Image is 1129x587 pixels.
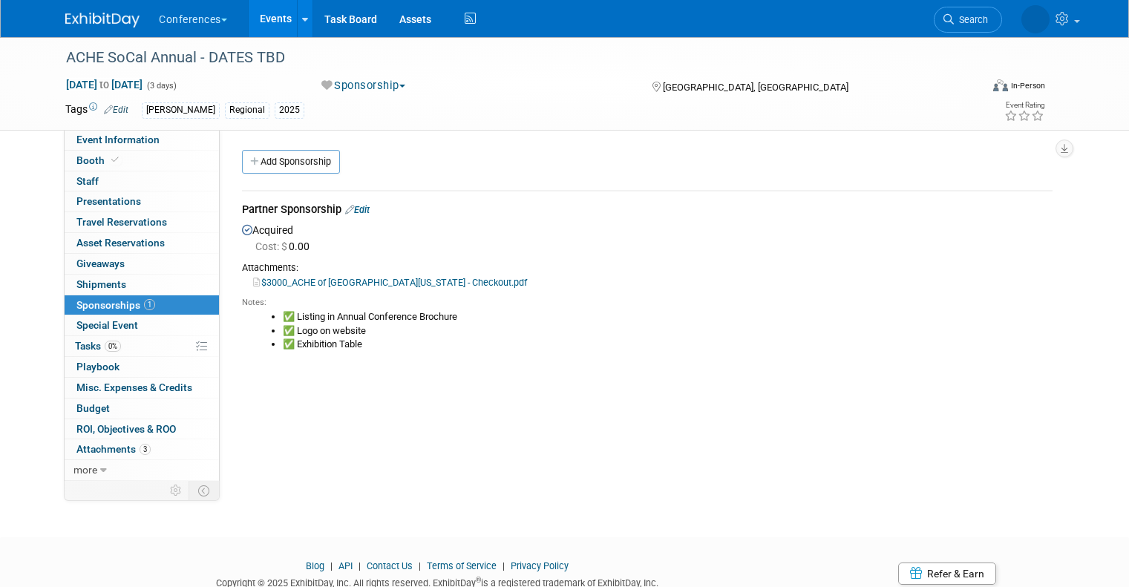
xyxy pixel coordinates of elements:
span: (3 days) [145,81,177,91]
span: | [499,560,508,571]
span: Staff [76,175,99,187]
span: Special Event [76,319,138,331]
img: Format-Inperson.png [993,79,1008,91]
div: Acquired [242,220,1053,364]
button: Sponsorship [316,78,411,94]
a: Presentations [65,191,219,211]
span: to [97,79,111,91]
span: Travel Reservations [76,216,167,228]
td: Toggle Event Tabs [189,481,220,500]
a: Edit [345,204,370,215]
span: ROI, Objectives & ROO [76,423,176,435]
td: Tags [65,102,128,119]
img: ExhibitDay [65,13,140,27]
div: In-Person [1010,80,1045,91]
span: Asset Reservations [76,237,165,249]
a: Refer & Earn [898,563,996,585]
a: Giveaways [65,254,219,274]
span: 3 [140,444,151,455]
span: Shipments [76,278,126,290]
a: Attachments3 [65,439,219,459]
div: ACHE SoCal Annual - DATES TBD [61,45,962,71]
span: Budget [76,402,110,414]
span: 0.00 [255,240,315,252]
li: ✅ Exhibition Table [283,338,1053,352]
a: Shipments [65,275,219,295]
div: 2025 [275,102,304,118]
a: Travel Reservations [65,212,219,232]
span: Event Information [76,134,160,145]
a: ROI, Objectives & ROO [65,419,219,439]
a: Add Sponsorship [242,150,340,174]
span: Presentations [76,195,141,207]
a: more [65,460,219,480]
td: Personalize Event Tab Strip [163,481,189,500]
span: 0% [105,341,121,352]
span: [GEOGRAPHIC_DATA], [GEOGRAPHIC_DATA] [663,82,848,93]
span: Booth [76,154,122,166]
a: Event Information [65,130,219,150]
a: Contact Us [367,560,413,571]
a: Sponsorships1 [65,295,219,315]
div: Partner Sponsorship [242,202,1053,220]
span: Search [954,14,988,25]
a: Playbook [65,357,219,377]
div: Regional [225,102,269,118]
span: Sponsorships [76,299,155,311]
a: Tasks0% [65,336,219,356]
li: ✅ Logo on website [283,324,1053,338]
a: $3000_ACHE of [GEOGRAPHIC_DATA][US_STATE] - Checkout.pdf [253,277,527,288]
a: Staff [65,171,219,191]
a: Blog [306,560,324,571]
span: [DATE] [DATE] [65,78,143,91]
span: Tasks [75,340,121,352]
a: API [338,560,353,571]
a: Search [934,7,1002,33]
div: Attachments: [242,261,1053,275]
span: Giveaways [76,258,125,269]
a: Booth [65,151,219,171]
span: Playbook [76,361,120,373]
span: | [355,560,364,571]
div: Event Format [900,77,1045,99]
div: Notes: [242,297,1053,309]
span: 1 [144,299,155,310]
div: Event Rating [1004,102,1044,109]
a: Edit [104,105,128,115]
sup: ® [476,576,481,584]
span: Misc. Expenses & Credits [76,381,192,393]
span: | [327,560,336,571]
span: Cost: $ [255,240,289,252]
span: more [73,464,97,476]
div: [PERSON_NAME] [142,102,220,118]
span: | [415,560,425,571]
a: Misc. Expenses & Credits [65,378,219,398]
a: Terms of Service [427,560,497,571]
li: ✅ Listing in Annual Conference Brochure [283,310,1053,324]
i: Booth reservation complete [111,156,119,164]
span: Attachments [76,443,151,455]
img: Stephanie Donley [1021,5,1050,33]
a: Privacy Policy [511,560,569,571]
a: Budget [65,399,219,419]
a: Special Event [65,315,219,335]
a: Asset Reservations [65,233,219,253]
